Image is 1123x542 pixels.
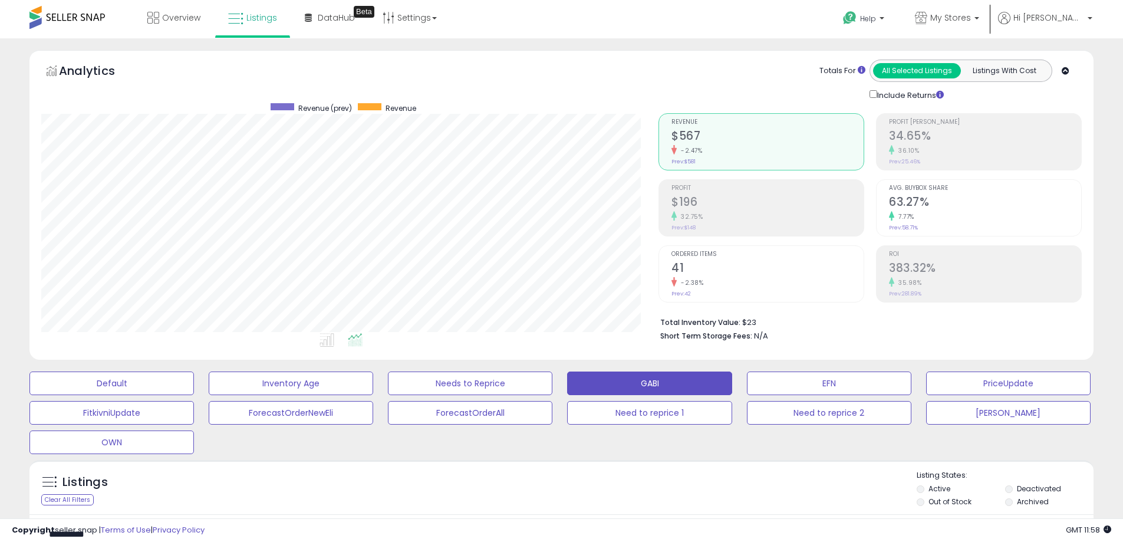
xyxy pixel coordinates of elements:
[671,158,696,165] small: Prev: $581
[388,401,552,425] button: ForecastOrderAll
[671,224,696,231] small: Prev: $148
[928,497,971,507] label: Out of Stock
[926,401,1091,425] button: [PERSON_NAME]
[747,401,911,425] button: Need to reprice 2
[930,12,971,24] span: My Stores
[567,401,732,425] button: Need to reprice 1
[660,317,740,327] b: Total Inventory Value:
[671,261,864,277] h2: 41
[29,401,194,425] button: FitkivniUpdate
[567,372,732,395] button: GABI
[298,103,352,113] span: Revenue (prev)
[842,11,857,25] i: Get Help
[677,212,703,221] small: 32.75%
[889,119,1081,126] span: Profit [PERSON_NAME]
[671,195,864,211] h2: $196
[861,88,958,101] div: Include Returns
[29,431,194,454] button: OWN
[889,261,1081,277] h2: 383.32%
[671,119,864,126] span: Revenue
[59,63,138,82] h5: Analytics
[889,224,918,231] small: Prev: 58.71%
[960,63,1048,78] button: Listings With Cost
[889,158,920,165] small: Prev: 25.46%
[388,372,552,395] button: Needs to Reprice
[660,314,1073,329] li: $23
[873,63,961,78] button: All Selected Listings
[671,290,691,297] small: Prev: 42
[747,372,911,395] button: EFN
[1013,12,1084,24] span: Hi [PERSON_NAME]
[889,290,921,297] small: Prev: 281.89%
[1066,524,1111,536] span: 2025-10-7 11:58 GMT
[12,524,55,536] strong: Copyright
[860,14,876,24] span: Help
[889,129,1081,145] h2: 34.65%
[889,185,1081,192] span: Avg. Buybox Share
[671,251,864,258] span: Ordered Items
[318,12,355,24] span: DataHub
[41,494,94,505] div: Clear All Filters
[671,185,864,192] span: Profit
[1017,497,1049,507] label: Archived
[917,470,1094,481] p: Listing States:
[677,278,703,287] small: -2.38%
[162,12,200,24] span: Overview
[754,330,768,341] span: N/A
[671,129,864,145] h2: $567
[834,2,896,38] a: Help
[62,474,108,491] h5: Listings
[354,6,374,18] div: Tooltip anchor
[246,12,277,24] span: Listings
[894,278,921,287] small: 35.98%
[209,372,373,395] button: Inventory Age
[660,331,752,341] b: Short Term Storage Fees:
[29,372,194,395] button: Default
[386,103,416,113] span: Revenue
[928,484,950,494] label: Active
[12,525,205,536] div: seller snap | |
[819,65,865,77] div: Totals For
[889,251,1081,258] span: ROI
[209,401,373,425] button: ForecastOrderNewEli
[1017,484,1061,494] label: Deactivated
[677,146,702,155] small: -2.47%
[894,146,919,155] small: 36.10%
[998,12,1092,38] a: Hi [PERSON_NAME]
[926,372,1091,395] button: PriceUpdate
[894,212,914,221] small: 7.77%
[889,195,1081,211] h2: 63.27%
